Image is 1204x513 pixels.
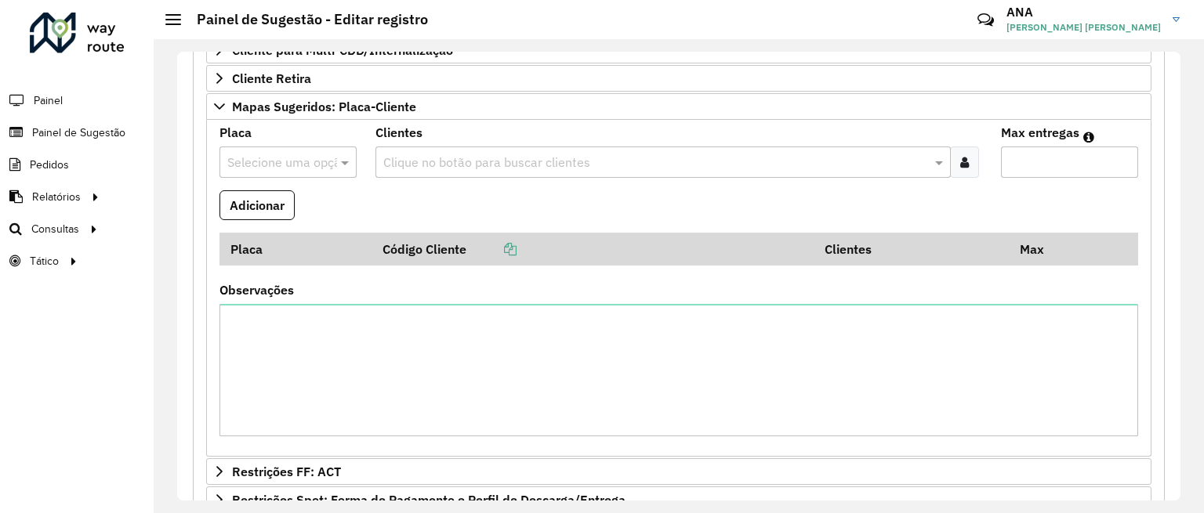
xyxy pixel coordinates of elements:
[466,241,517,257] a: Copiar
[375,123,422,142] label: Clientes
[1006,20,1161,34] span: [PERSON_NAME] [PERSON_NAME]
[31,221,79,237] span: Consultas
[232,72,311,85] span: Cliente Retira
[1009,233,1072,266] th: Max
[181,11,428,28] h2: Painel de Sugestão - Editar registro
[232,465,341,478] span: Restrições FF: ACT
[1083,131,1094,143] em: Máximo de clientes que serão colocados na mesma rota com os clientes informados
[30,253,59,269] span: Tático
[219,190,295,220] button: Adicionar
[232,493,626,506] span: Restrições Spot: Forma de Pagamento e Perfil de Descarga/Entrega
[1006,5,1161,20] h3: ANA
[219,123,252,142] label: Placa
[34,92,63,109] span: Painel
[32,189,81,205] span: Relatórios
[814,233,1010,266] th: Clientes
[206,458,1151,485] a: Restrições FF: ACT
[1001,123,1079,142] label: Max entregas
[969,3,1003,37] a: Contato Rápido
[372,233,814,266] th: Código Cliente
[232,44,453,56] span: Cliente para Multi-CDD/Internalização
[219,233,372,266] th: Placa
[206,120,1151,457] div: Mapas Sugeridos: Placa-Cliente
[232,100,416,113] span: Mapas Sugeridos: Placa-Cliente
[206,65,1151,92] a: Cliente Retira
[32,125,125,141] span: Painel de Sugestão
[206,93,1151,120] a: Mapas Sugeridos: Placa-Cliente
[206,486,1151,513] a: Restrições Spot: Forma de Pagamento e Perfil de Descarga/Entrega
[219,280,294,299] label: Observações
[30,157,69,173] span: Pedidos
